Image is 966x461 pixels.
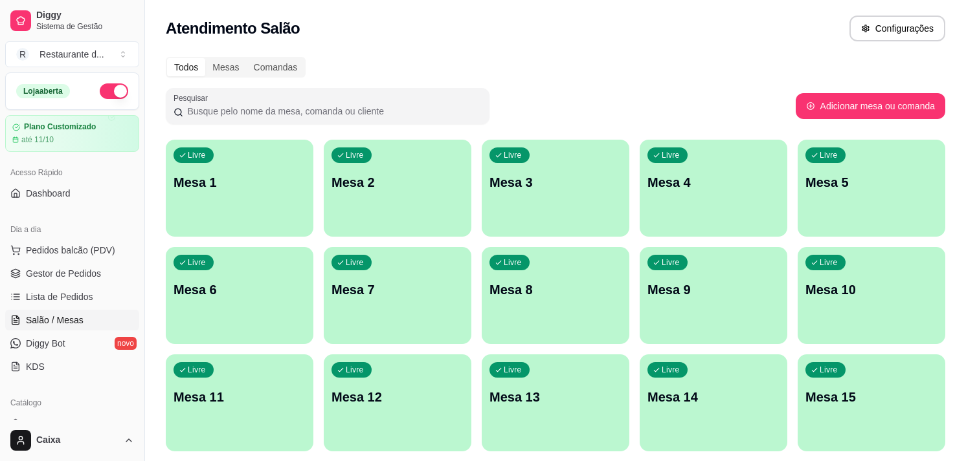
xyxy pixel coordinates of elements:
[647,173,780,191] p: Mesa 4
[482,247,629,344] button: LivreMesa 8
[26,417,62,430] span: Produtos
[647,388,780,406] p: Mesa 14
[183,105,482,118] input: Pesquisar
[5,219,139,240] div: Dia a dia
[5,356,139,377] a: KDS
[805,173,938,191] p: Mesa 5
[482,140,629,237] button: LivreMesa 3
[331,281,464,299] p: Mesa 7
[174,281,306,299] p: Mesa 6
[504,365,522,375] p: Livre
[5,115,139,152] a: Plano Customizadoaté 11/10
[798,354,945,451] button: LivreMesa 15
[36,434,118,446] span: Caixa
[5,333,139,354] a: Diggy Botnovo
[36,21,134,32] span: Sistema de Gestão
[36,10,134,21] span: Diggy
[324,354,471,451] button: LivreMesa 12
[205,58,246,76] div: Mesas
[662,257,680,268] p: Livre
[5,413,139,434] a: Produtos
[5,286,139,307] a: Lista de Pedidos
[489,281,622,299] p: Mesa 8
[188,150,206,160] p: Livre
[331,388,464,406] p: Mesa 12
[26,267,101,280] span: Gestor de Pedidos
[805,281,938,299] p: Mesa 10
[504,257,522,268] p: Livre
[188,257,206,268] p: Livre
[5,240,139,261] button: Pedidos balcão (PDV)
[16,48,29,61] span: R
[331,173,464,191] p: Mesa 2
[24,122,96,132] article: Plano Customizado
[16,84,70,98] div: Loja aberta
[346,365,364,375] p: Livre
[662,150,680,160] p: Livre
[324,247,471,344] button: LivreMesa 7
[647,281,780,299] p: Mesa 9
[5,392,139,413] div: Catálogo
[166,140,313,237] button: LivreMesa 1
[820,365,838,375] p: Livre
[662,365,680,375] p: Livre
[188,365,206,375] p: Livre
[26,314,84,327] span: Salão / Mesas
[820,150,838,160] p: Livre
[26,244,115,257] span: Pedidos balcão (PDV)
[346,257,364,268] p: Livre
[798,247,945,344] button: LivreMesa 10
[174,388,306,406] p: Mesa 11
[5,183,139,204] a: Dashboard
[798,140,945,237] button: LivreMesa 5
[805,388,938,406] p: Mesa 15
[489,173,622,191] p: Mesa 3
[5,41,139,67] button: Select a team
[5,162,139,183] div: Acesso Rápido
[5,425,139,456] button: Caixa
[346,150,364,160] p: Livre
[640,140,787,237] button: LivreMesa 4
[26,187,71,200] span: Dashboard
[26,360,45,373] span: KDS
[39,48,104,61] div: Restaurante d ...
[167,58,205,76] div: Todos
[640,247,787,344] button: LivreMesa 9
[5,5,139,36] a: DiggySistema de Gestão
[5,263,139,284] a: Gestor de Pedidos
[324,140,471,237] button: LivreMesa 2
[796,93,945,119] button: Adicionar mesa ou comanda
[489,388,622,406] p: Mesa 13
[21,134,54,145] article: até 11/10
[166,247,313,344] button: LivreMesa 6
[26,290,93,303] span: Lista de Pedidos
[174,173,306,191] p: Mesa 1
[166,18,300,39] h2: Atendimento Salão
[820,257,838,268] p: Livre
[26,337,65,350] span: Diggy Bot
[640,354,787,451] button: LivreMesa 14
[247,58,305,76] div: Comandas
[100,83,128,99] button: Alterar Status
[5,310,139,330] a: Salão / Mesas
[482,354,629,451] button: LivreMesa 13
[174,92,212,103] label: Pesquisar
[849,16,945,41] button: Configurações
[166,354,313,451] button: LivreMesa 11
[504,150,522,160] p: Livre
